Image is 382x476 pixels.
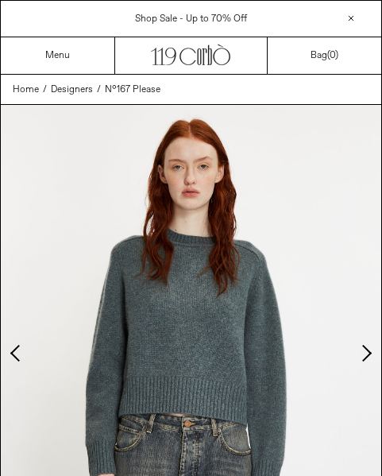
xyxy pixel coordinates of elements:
[105,83,160,97] a: N°167 Please
[43,83,47,97] span: /
[330,49,338,62] span: )
[311,48,338,63] a: Bag()
[13,83,39,96] span: Home
[13,83,39,97] a: Home
[135,13,247,25] a: Shop Sale - Up to 70% Off
[51,83,93,96] span: Designers
[9,346,25,362] button: Previous slide
[97,83,101,97] span: /
[51,83,93,97] a: Designers
[357,346,373,362] button: Next slide
[105,83,160,96] span: N°167 Please
[45,49,70,62] a: Menu
[330,49,335,62] span: 0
